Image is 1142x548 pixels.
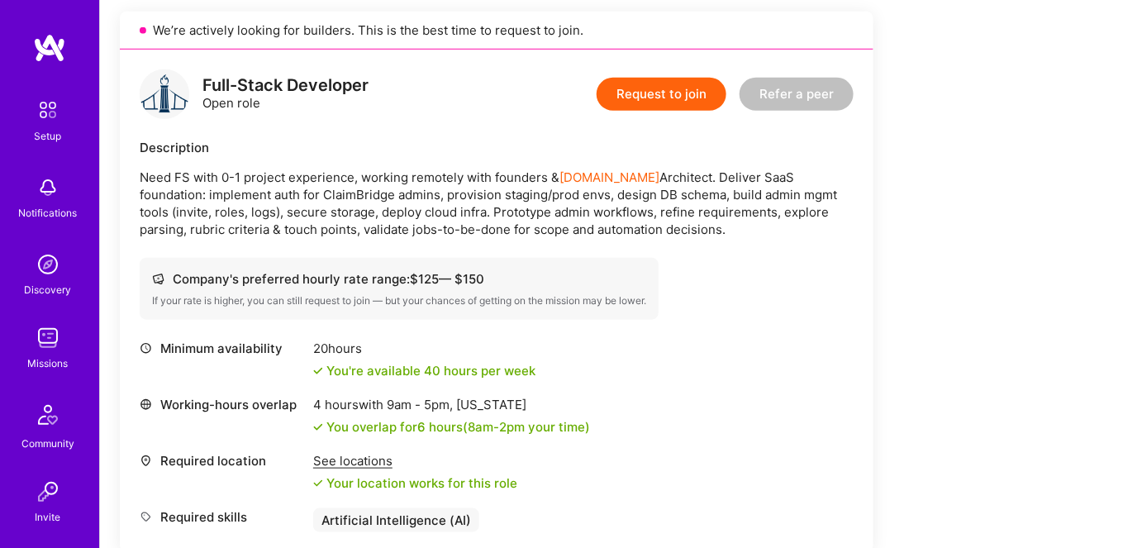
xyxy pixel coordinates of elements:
[383,397,456,412] span: 9am - 5pm ,
[313,422,323,432] i: icon Check
[313,479,323,488] i: icon Check
[28,395,68,435] img: Community
[140,340,305,357] div: Minimum availability
[202,77,369,94] div: Full-Stack Developer
[313,452,517,469] div: See locations
[140,139,854,156] div: Description
[597,78,726,111] button: Request to join
[202,77,369,112] div: Open role
[28,355,69,372] div: Missions
[140,169,854,238] p: Need FS with 0-1 project experience, working remotely with founders & Architect. Deliver SaaS fou...
[31,322,64,355] img: teamwork
[120,12,873,50] div: We’re actively looking for builders. This is the best time to request to join.
[36,508,61,526] div: Invite
[25,281,72,298] div: Discovery
[740,78,854,111] button: Refer a peer
[313,396,590,413] div: 4 hours with [US_STATE]
[152,270,646,288] div: Company's preferred hourly rate range: $ 125 — $ 150
[140,508,305,526] div: Required skills
[313,362,535,379] div: You're available 40 hours per week
[140,455,152,467] i: icon Location
[31,248,64,281] img: discovery
[559,169,659,185] a: [DOMAIN_NAME]
[31,171,64,204] img: bell
[326,418,590,436] div: You overlap for 6 hours ( your time)
[35,127,62,145] div: Setup
[152,294,646,307] div: If your rate is higher, you can still request to join — but your chances of getting on the missio...
[468,419,525,435] span: 8am - 2pm
[313,366,323,376] i: icon Check
[33,33,66,63] img: logo
[31,475,64,508] img: Invite
[140,342,152,355] i: icon Clock
[140,396,305,413] div: Working-hours overlap
[152,273,164,285] i: icon Cash
[140,452,305,469] div: Required location
[19,204,78,222] div: Notifications
[140,69,189,119] img: logo
[140,511,152,523] i: icon Tag
[313,474,517,492] div: Your location works for this role
[31,93,65,127] img: setup
[21,435,74,452] div: Community
[313,508,479,532] div: Artificial Intelligence (AI)
[140,398,152,411] i: icon World
[313,340,535,357] div: 20 hours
